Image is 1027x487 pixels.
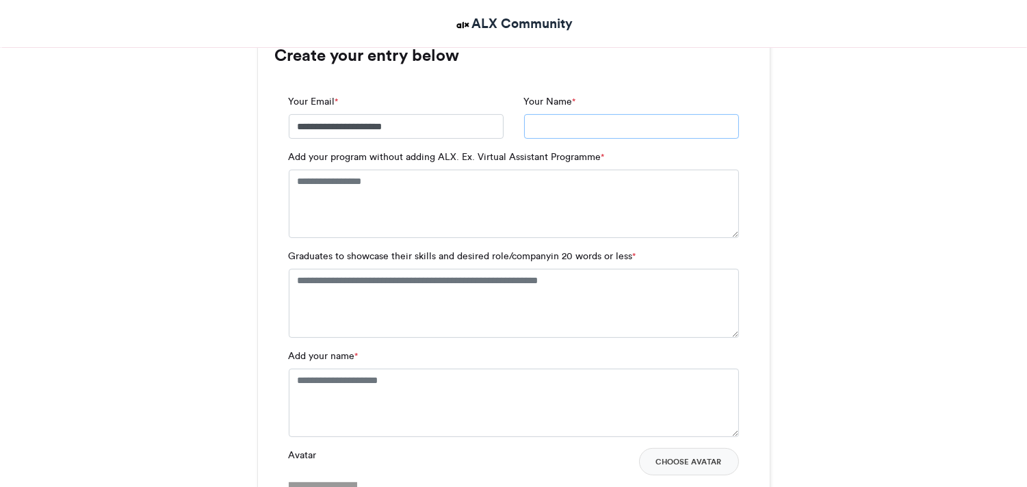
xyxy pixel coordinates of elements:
label: Avatar [289,448,317,462]
h3: Create your entry below [275,47,753,64]
label: Your Name [524,94,576,109]
label: Graduates to showcase their skills and desired role/companyin 20 words or less [289,249,636,263]
label: Add your name [289,349,359,363]
label: Your Email [289,94,339,109]
a: ALX Community [454,14,573,34]
img: ALX Community [454,16,471,34]
label: Add your program without adding ALX. Ex. Virtual Assistant Programme [289,150,605,164]
button: Choose Avatar [639,448,739,475]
